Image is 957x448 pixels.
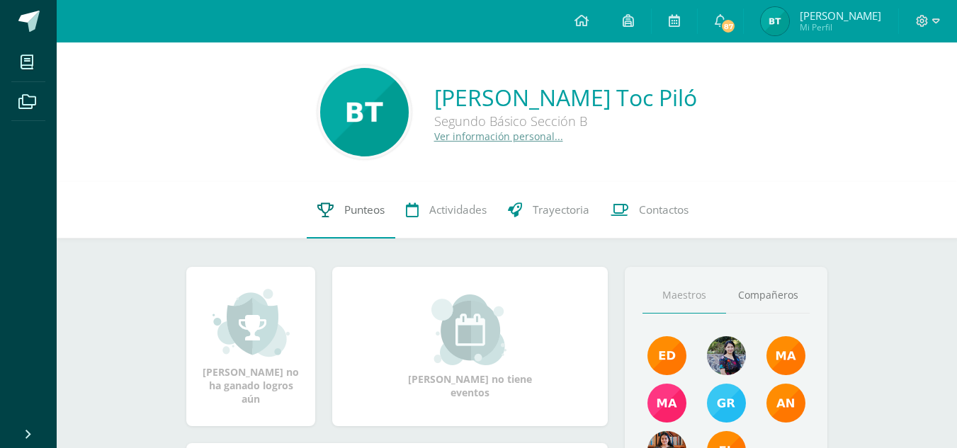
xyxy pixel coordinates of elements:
[766,336,805,375] img: 560278503d4ca08c21e9c7cd40ba0529.png
[344,202,385,217] span: Punteos
[320,68,409,156] img: 2ac4c77ba6a5c94de264cb1db9ba1c00.png
[600,182,699,239] a: Contactos
[497,182,600,239] a: Trayectoria
[726,277,810,314] a: Compañeros
[434,113,697,130] div: Segundo Básico Sección B
[707,384,746,423] img: b7ce7144501556953be3fc0a459761b8.png
[400,294,541,399] div: [PERSON_NAME] no tiene eventos
[307,182,395,239] a: Punteos
[200,287,301,406] div: [PERSON_NAME] no ha ganado logros aún
[720,18,736,34] span: 87
[800,21,881,33] span: Mi Perfil
[766,384,805,423] img: a348d660b2b29c2c864a8732de45c20a.png
[429,202,487,217] span: Actividades
[434,130,563,143] a: Ver información personal...
[533,202,589,217] span: Trayectoria
[707,336,746,375] img: 9b17679b4520195df407efdfd7b84603.png
[800,8,881,23] span: [PERSON_NAME]
[639,202,689,217] span: Contactos
[761,7,789,35] img: cda15ad35d0b13d5c0b55d869a19eb5f.png
[434,82,697,113] a: [PERSON_NAME] Toc Piló
[395,182,497,239] a: Actividades
[647,384,686,423] img: 7766054b1332a6085c7723d22614d631.png
[642,277,726,314] a: Maestros
[431,294,509,365] img: event_small.png
[647,336,686,375] img: f40e456500941b1b33f0807dd74ea5cf.png
[213,287,290,358] img: achievement_small.png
